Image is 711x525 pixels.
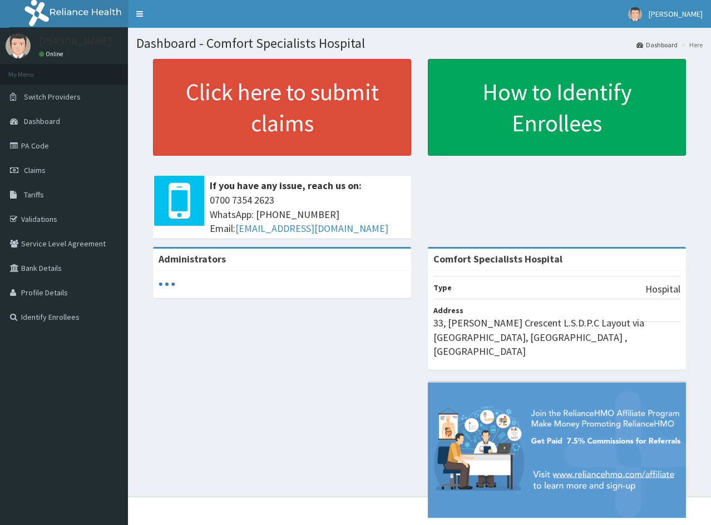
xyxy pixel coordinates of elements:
svg: audio-loading [159,276,175,293]
b: Type [433,283,452,293]
span: [PERSON_NAME] [649,9,703,19]
b: Address [433,305,463,315]
b: Administrators [159,252,226,265]
img: User Image [6,33,31,58]
span: Tariffs [24,190,44,200]
img: provider-team-banner.png [428,383,686,518]
span: 0700 7354 2623 WhatsApp: [PHONE_NUMBER] Email: [210,193,406,236]
a: [EMAIL_ADDRESS][DOMAIN_NAME] [235,222,388,235]
a: Click here to submit claims [153,59,411,156]
li: Here [679,40,703,49]
h1: Dashboard - Comfort Specialists Hospital [136,36,703,51]
a: Online [39,50,66,58]
img: User Image [628,7,642,21]
a: Dashboard [636,40,678,49]
p: Hospital [645,282,680,296]
span: Dashboard [24,116,60,126]
a: How to Identify Enrollees [428,59,686,156]
b: If you have any issue, reach us on: [210,179,362,192]
span: Switch Providers [24,92,81,102]
p: [PERSON_NAME] [39,36,112,46]
p: 33, [PERSON_NAME] Crescent L.S.D.P.C Layout via [GEOGRAPHIC_DATA], [GEOGRAPHIC_DATA] , [GEOGRAPHI... [433,316,680,359]
strong: Comfort Specialists Hospital [433,252,562,265]
span: Claims [24,165,46,175]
